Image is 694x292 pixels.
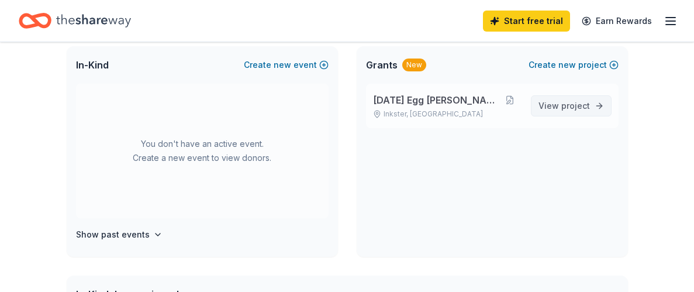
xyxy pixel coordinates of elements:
[373,109,522,119] p: Inkster, [GEOGRAPHIC_DATA]
[531,95,612,116] a: View project
[402,59,426,71] div: New
[76,228,163,242] button: Show past events
[366,58,398,72] span: Grants
[19,7,131,35] a: Home
[373,93,499,107] span: [DATE] Egg [PERSON_NAME]
[483,11,570,32] a: Start free trial
[76,58,109,72] span: In-Kind
[244,58,329,72] button: Createnewevent
[561,101,590,111] span: project
[274,58,291,72] span: new
[558,58,576,72] span: new
[575,11,659,32] a: Earn Rewards
[76,228,150,242] h4: Show past events
[529,58,619,72] button: Createnewproject
[76,84,329,218] div: You don't have an active event. Create a new event to view donors.
[538,99,590,113] span: View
